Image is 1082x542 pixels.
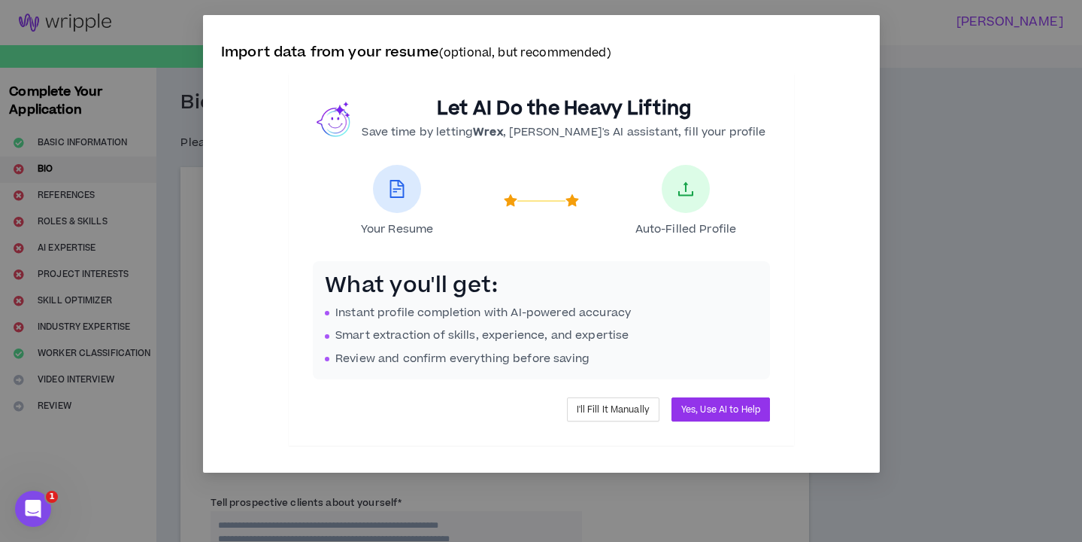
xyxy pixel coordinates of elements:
b: Wrex [473,124,503,140]
span: Auto-Filled Profile [635,222,736,237]
img: wrex.png [317,101,353,137]
span: upload [677,180,695,198]
h2: Let AI Do the Heavy Lifting [362,97,765,121]
button: I'll Fill It Manually [566,397,659,422]
h3: What you'll get: [325,273,758,299]
li: Review and confirm everything before saving [325,351,758,367]
span: star [504,194,517,208]
span: Your Resume [360,222,433,237]
span: 1 [46,491,58,503]
small: (optional, but recommended) [438,45,611,61]
li: Smart extraction of skills, experience, and expertise [325,327,758,344]
span: star [565,194,579,208]
button: Yes, Use AI to Help [671,397,769,422]
button: Close [839,15,880,56]
p: Import data from your resume [221,42,862,64]
li: Instant profile completion with AI-powered accuracy [325,305,758,321]
span: file-text [388,180,406,198]
iframe: Intercom live chat [15,491,51,527]
p: Save time by letting , [PERSON_NAME]'s AI assistant, fill your profile [362,124,765,141]
span: I'll Fill It Manually [576,403,649,417]
span: Yes, Use AI to Help [680,403,759,417]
